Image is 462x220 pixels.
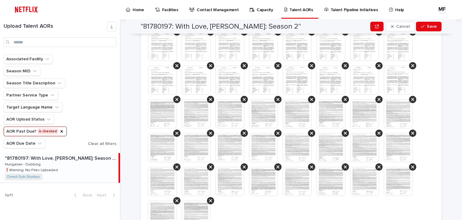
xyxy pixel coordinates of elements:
[4,37,116,47] input: Search
[5,154,117,161] p: "81780197: With Love, [PERSON_NAME]: Season 2"
[5,161,42,167] p: Hungarian - Dubbing
[4,90,58,100] button: Partner Service Type
[79,193,92,197] span: Back
[94,193,120,198] button: Next
[88,142,116,146] span: Clear all filters
[12,4,41,16] img: ifQbXi3ZQGMSEF7WDB7W
[396,24,410,29] span: Cancel
[4,139,45,148] button: AOR Due Date
[97,193,110,197] span: Next
[4,66,40,76] button: Season MID
[4,78,65,88] button: Season Title Description
[416,22,442,31] button: Save
[85,139,116,148] button: Clear all filters
[4,54,53,64] button: Associated Facility
[4,102,63,112] button: Target Language Name
[386,22,415,31] button: Cancel
[437,5,447,14] div: MF
[4,127,67,136] button: AOR Past Due?
[5,167,59,172] p: ❗️Warning: No Files Uploaded
[141,22,301,31] h2: "81780197: With Love, [PERSON_NAME]: Season 2"
[4,115,54,124] button: AOR Upload Status
[7,175,40,179] a: Direct Dub Studios
[69,193,94,198] button: Back
[4,23,107,30] h1: Upload Talent AORs
[427,24,437,29] span: Save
